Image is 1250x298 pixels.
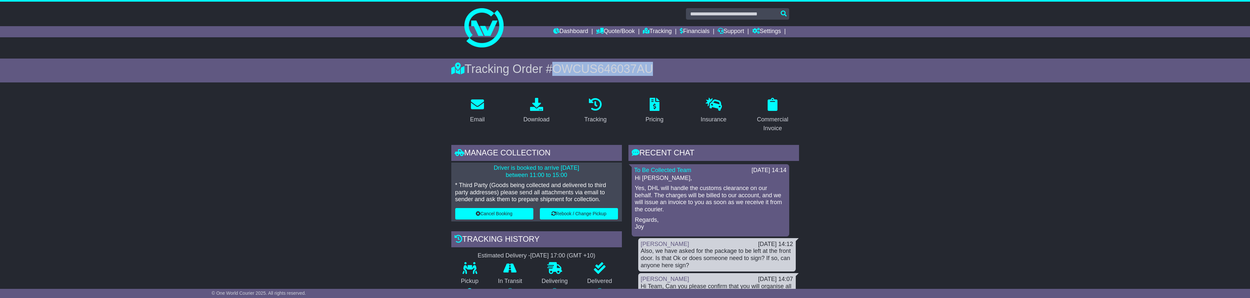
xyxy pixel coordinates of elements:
[580,96,611,126] a: Tracking
[643,26,672,37] a: Tracking
[455,165,618,179] p: Driver is booked to arrive [DATE] between 11:00 to 15:00
[641,248,793,269] div: Also, we have asked for the package to be left at the front door. Is that Ok or does someone need...
[540,208,618,219] button: Rebook / Change Pickup
[577,278,622,285] p: Delivered
[641,96,668,126] a: Pricing
[758,276,793,283] div: [DATE] 14:07
[635,217,786,231] p: Regards, Joy
[635,185,786,213] p: Yes, DHL will handle the customs clearance on our behalf. The charges will be billed to our accou...
[752,167,787,174] div: [DATE] 14:14
[752,26,781,37] a: Settings
[455,208,533,219] button: Cancel Booking
[641,276,689,282] a: [PERSON_NAME]
[530,252,595,259] div: [DATE] 17:00 (GMT +10)
[634,167,692,173] a: To Be Collected Team
[718,26,744,37] a: Support
[451,62,799,76] div: Tracking Order #
[470,115,485,124] div: Email
[746,96,799,135] a: Commercial Invoice
[451,252,622,259] div: Estimated Delivery -
[635,175,786,182] p: Hi [PERSON_NAME],
[488,278,532,285] p: In Transit
[645,115,663,124] div: Pricing
[466,96,489,126] a: Email
[584,115,607,124] div: Tracking
[451,145,622,163] div: Manage collection
[552,62,653,76] span: OWCUS646037AU
[641,241,689,247] a: [PERSON_NAME]
[553,26,588,37] a: Dashboard
[628,145,799,163] div: RECENT CHAT
[696,96,731,126] a: Insurance
[596,26,635,37] a: Quote/Book
[758,241,793,248] div: [DATE] 14:12
[451,278,489,285] p: Pickup
[532,278,578,285] p: Delivering
[451,231,622,249] div: Tracking history
[519,96,554,126] a: Download
[680,26,709,37] a: Financials
[455,182,618,203] p: * Third Party (Goods being collected and delivered to third party addresses) please send all atta...
[701,115,726,124] div: Insurance
[523,115,549,124] div: Download
[212,290,306,296] span: © One World Courier 2025. All rights reserved.
[751,115,795,133] div: Commercial Invoice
